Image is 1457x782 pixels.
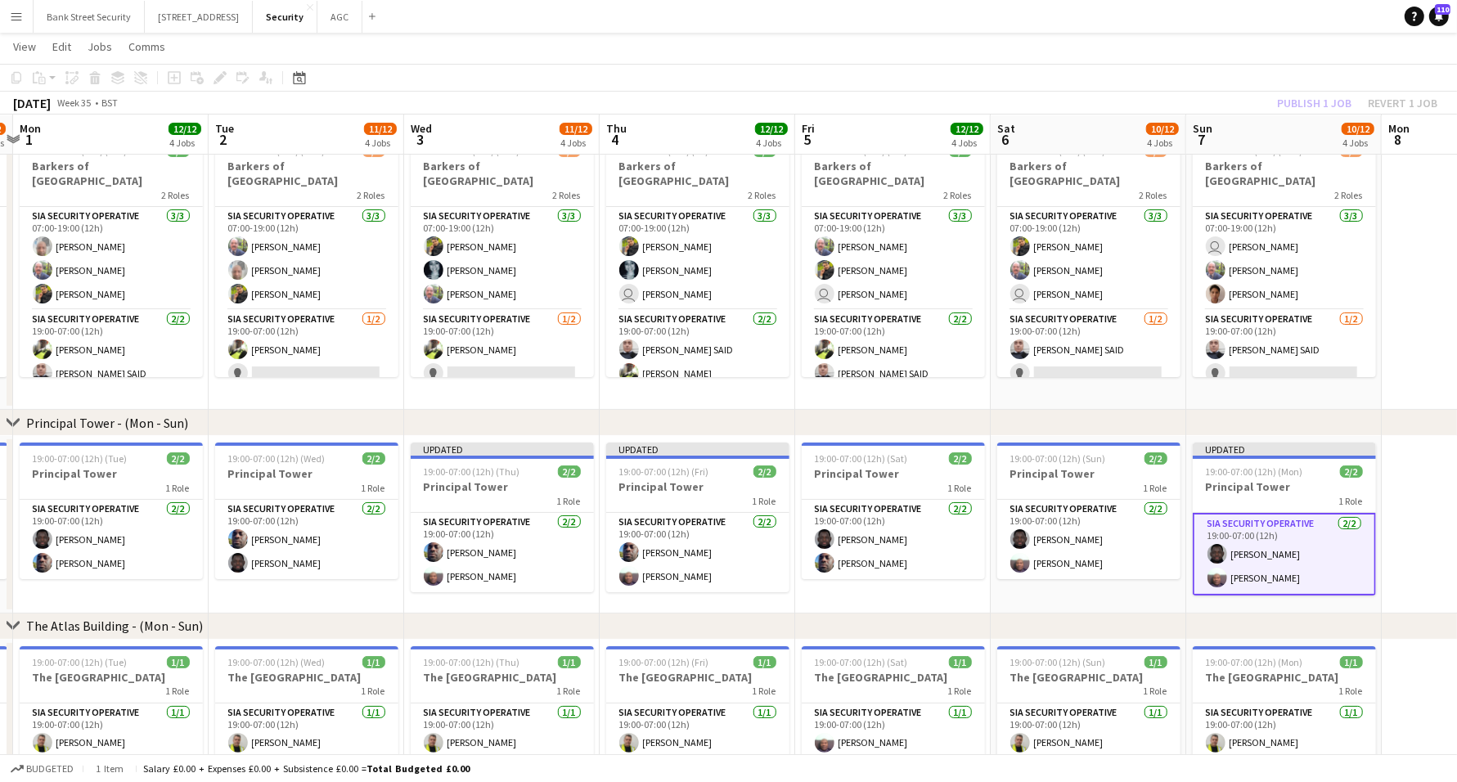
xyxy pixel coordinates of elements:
div: Salary £0.00 + Expenses £0.00 + Subsistence £0.00 = [143,762,470,775]
h3: Barkers of [GEOGRAPHIC_DATA] [215,159,398,188]
span: 1 Role [166,685,190,697]
span: 1 Role [753,495,776,507]
span: 2/2 [558,465,581,478]
app-job-card: 19:00-07:00 (12h) (Mon)1/1The [GEOGRAPHIC_DATA]1 RoleSIA Security Operative1/119:00-07:00 (12h)[P... [1193,646,1376,759]
app-card-role: SIA Security Operative1/119:00-07:00 (12h)[PERSON_NAME] [215,703,398,759]
div: 07:00-07:00 (24h) (Wed)4/5Barkers of [GEOGRAPHIC_DATA]2 RolesSIA Security Operative3/307:00-19:00... [215,135,398,377]
app-card-role: SIA Security Operative1/219:00-07:00 (12h)[PERSON_NAME] SAID [1193,310,1376,389]
app-job-card: 07:00-07:00 (24h) (Mon)4/5Barkers of [GEOGRAPHIC_DATA]2 RolesSIA Security Operative3/307:00-19:00... [1193,135,1376,377]
span: 19:00-07:00 (12h) (Mon) [1206,656,1303,668]
span: 8 [1386,130,1410,149]
app-job-card: 19:00-07:00 (12h) (Wed)2/2Principal Tower1 RoleSIA Security Operative2/219:00-07:00 (12h)[PERSON_... [215,443,398,579]
app-job-card: 19:00-07:00 (12h) (Fri)1/1The [GEOGRAPHIC_DATA]1 RoleSIA Security Operative1/119:00-07:00 (12h)[P... [606,646,789,759]
span: 1/1 [949,656,972,668]
app-job-card: 19:00-07:00 (12h) (Tue)2/2Principal Tower1 RoleSIA Security Operative2/219:00-07:00 (12h)[PERSON_... [20,443,203,579]
app-card-role: SIA Security Operative2/219:00-07:00 (12h)[PERSON_NAME] SAID[PERSON_NAME] [606,310,789,389]
app-card-role: SIA Security Operative2/219:00-07:00 (12h)[PERSON_NAME][PERSON_NAME] [802,500,985,579]
span: 10/12 [1342,123,1374,135]
h3: The [GEOGRAPHIC_DATA] [802,670,985,685]
div: 4 Jobs [1342,137,1374,149]
div: 19:00-07:00 (12h) (Sat)2/2Principal Tower1 RoleSIA Security Operative2/219:00-07:00 (12h)[PERSON_... [802,443,985,579]
app-job-card: 07:00-07:00 (24h) (Sat)5/5Barkers of [GEOGRAPHIC_DATA]2 RolesSIA Security Operative3/307:00-19:00... [802,135,985,377]
h3: The [GEOGRAPHIC_DATA] [606,670,789,685]
h3: Principal Tower [20,466,203,481]
div: 4 Jobs [560,137,591,149]
span: 2/2 [1144,452,1167,465]
app-job-card: 07:00-07:00 (24h) (Thu)4/5Barkers of [GEOGRAPHIC_DATA]2 RolesSIA Security Operative3/307:00-19:00... [411,135,594,377]
span: 19:00-07:00 (12h) (Wed) [228,452,326,465]
span: 2/2 [167,452,190,465]
span: 2 Roles [358,189,385,201]
span: 1 Role [1144,685,1167,697]
span: 1 item [90,762,129,775]
span: 1 Role [557,495,581,507]
span: Mon [20,121,41,136]
app-job-card: 19:00-07:00 (12h) (Sun)1/1The [GEOGRAPHIC_DATA]1 RoleSIA Security Operative1/119:00-07:00 (12h)[P... [997,646,1180,759]
span: View [13,39,36,54]
span: 1 Role [1339,685,1363,697]
app-job-card: 19:00-07:00 (12h) (Tue)1/1The [GEOGRAPHIC_DATA]1 RoleSIA Security Operative1/119:00-07:00 (12h)[P... [20,646,203,759]
span: 110 [1435,4,1450,15]
app-job-card: 19:00-07:00 (12h) (Sat)1/1The [GEOGRAPHIC_DATA]1 RoleSIA Security Operative1/119:00-07:00 (12h)[P... [802,646,985,759]
h3: Principal Tower [411,479,594,494]
span: 2 Roles [749,189,776,201]
div: The Atlas Building - (Mon - Sun) [26,618,203,634]
div: 07:00-07:00 (24h) (Tue)5/5Barkers of [GEOGRAPHIC_DATA]2 RolesSIA Security Operative3/307:00-19:00... [20,135,203,377]
app-card-role: SIA Security Operative1/119:00-07:00 (12h)[PERSON_NAME] [1193,703,1376,759]
app-card-role: SIA Security Operative3/307:00-19:00 (12h)[PERSON_NAME][PERSON_NAME] [PERSON_NAME] [606,207,789,310]
button: Budgeted [8,760,76,778]
app-card-role: SIA Security Operative2/219:00-07:00 (12h)[PERSON_NAME][PERSON_NAME] SAID [20,310,203,389]
button: AGC [317,1,362,33]
span: 5 [799,130,815,149]
span: 19:00-07:00 (12h) (Thu) [424,465,520,478]
app-card-role: SIA Security Operative2/219:00-07:00 (12h)[PERSON_NAME][PERSON_NAME] [1193,513,1376,595]
span: Fri [802,121,815,136]
a: Comms [122,36,172,57]
app-card-role: SIA Security Operative2/219:00-07:00 (12h)[PERSON_NAME][PERSON_NAME] SAID [802,310,985,389]
span: 1 [17,130,41,149]
div: Updated [1193,443,1376,456]
span: 2 Roles [1140,189,1167,201]
div: 4 Jobs [756,137,787,149]
span: 19:00-07:00 (12h) (Fri) [619,465,709,478]
app-card-role: SIA Security Operative1/119:00-07:00 (12h)[PERSON_NAME] [411,703,594,759]
span: Budgeted [26,763,74,775]
span: 19:00-07:00 (12h) (Tue) [33,656,128,668]
span: Week 35 [54,97,95,109]
app-job-card: 19:00-07:00 (12h) (Sun)2/2Principal Tower1 RoleSIA Security Operative2/219:00-07:00 (12h)[PERSON_... [997,443,1180,579]
div: BST [101,97,118,109]
h3: Principal Tower [606,479,789,494]
h3: Barkers of [GEOGRAPHIC_DATA] [1193,159,1376,188]
span: Edit [52,39,71,54]
span: 12/12 [951,123,983,135]
div: 4 Jobs [951,137,983,149]
app-card-role: SIA Security Operative1/219:00-07:00 (12h)[PERSON_NAME] [411,310,594,389]
span: Thu [606,121,627,136]
app-card-role: SIA Security Operative1/219:00-07:00 (12h)[PERSON_NAME] SAID [997,310,1180,389]
span: 2 [213,130,234,149]
div: [DATE] [13,95,51,111]
span: 2/2 [949,452,972,465]
span: 19:00-07:00 (12h) (Thu) [424,656,520,668]
app-job-card: Updated19:00-07:00 (12h) (Thu)2/2Principal Tower1 RoleSIA Security Operative2/219:00-07:00 (12h)[... [411,443,594,592]
h3: Barkers of [GEOGRAPHIC_DATA] [20,159,203,188]
h3: Principal Tower [1193,479,1376,494]
span: 10/12 [1146,123,1179,135]
div: 4 Jobs [365,137,396,149]
span: 19:00-07:00 (12h) (Sat) [815,452,908,465]
div: Updated [606,443,789,456]
span: 1/1 [1144,656,1167,668]
app-card-role: SIA Security Operative1/219:00-07:00 (12h)[PERSON_NAME] [215,310,398,389]
a: View [7,36,43,57]
span: Sat [997,121,1015,136]
app-job-card: 19:00-07:00 (12h) (Wed)1/1The [GEOGRAPHIC_DATA]1 RoleSIA Security Operative1/119:00-07:00 (12h)[P... [215,646,398,759]
app-card-role: SIA Security Operative1/119:00-07:00 (12h)[PERSON_NAME] [606,703,789,759]
a: Edit [46,36,78,57]
h3: The [GEOGRAPHIC_DATA] [411,670,594,685]
span: 7 [1190,130,1212,149]
span: 12/12 [169,123,201,135]
span: 1/1 [362,656,385,668]
span: 2/2 [1340,465,1363,478]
